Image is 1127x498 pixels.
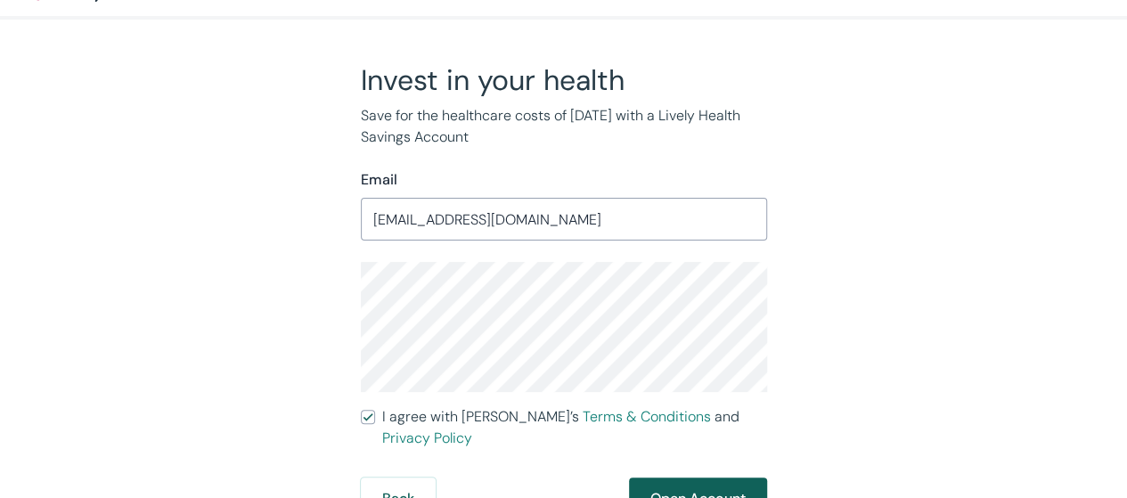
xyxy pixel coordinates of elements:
p: Save for the healthcare costs of [DATE] with a Lively Health Savings Account [361,105,767,148]
h2: Invest in your health [361,62,767,98]
label: Email [361,169,397,191]
span: I agree with [PERSON_NAME]’s and [382,406,767,449]
a: Privacy Policy [382,429,472,447]
a: Terms & Conditions [583,407,711,426]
